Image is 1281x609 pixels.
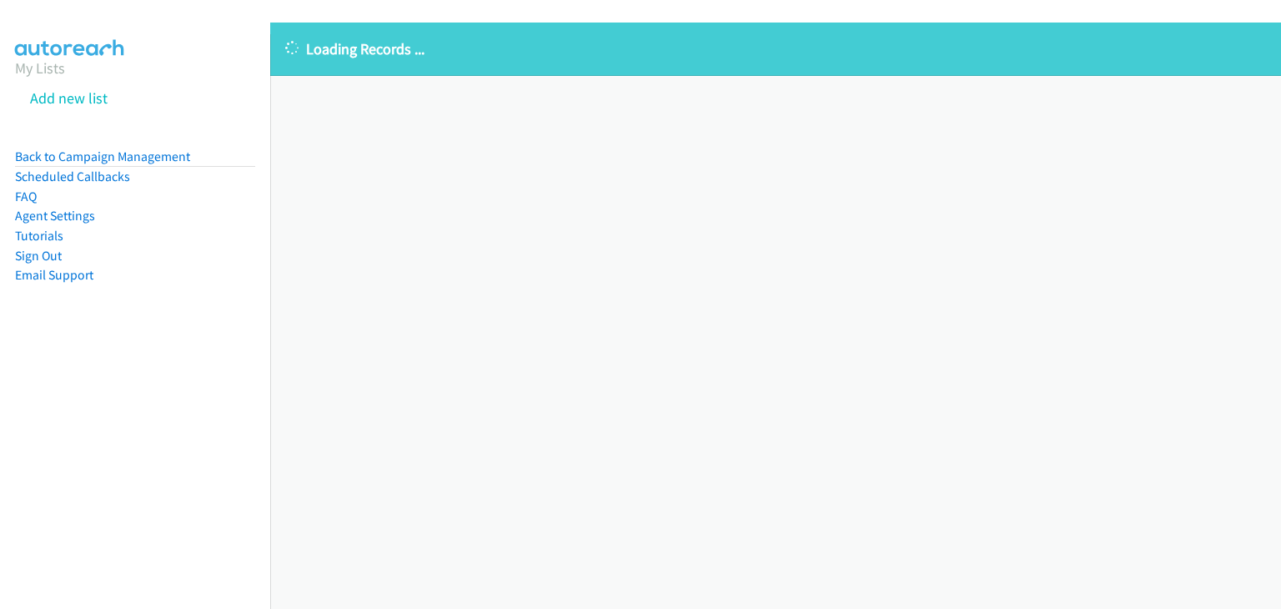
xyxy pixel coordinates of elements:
[15,189,37,204] a: FAQ
[15,248,62,264] a: Sign Out
[15,228,63,244] a: Tutorials
[15,58,65,78] a: My Lists
[285,38,1266,60] p: Loading Records ...
[15,267,93,283] a: Email Support
[30,88,108,108] a: Add new list
[15,148,190,164] a: Back to Campaign Management
[15,169,130,184] a: Scheduled Callbacks
[15,208,95,224] a: Agent Settings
